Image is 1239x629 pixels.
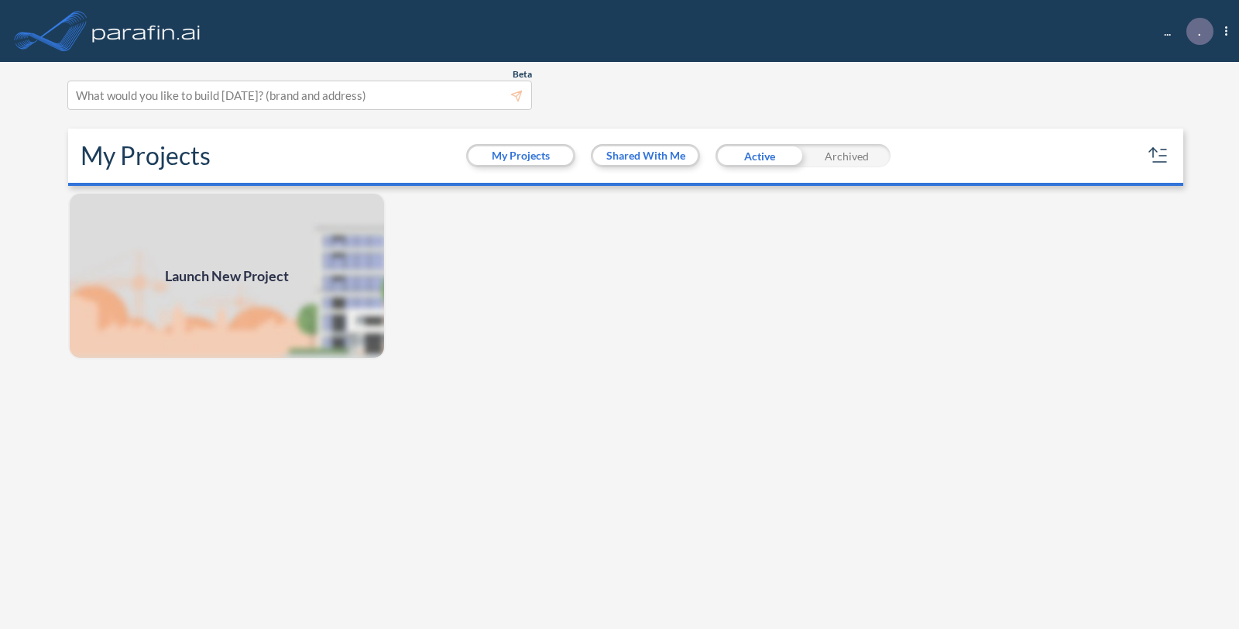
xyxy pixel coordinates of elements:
div: Archived [803,144,891,167]
span: Beta [513,68,532,81]
div: Active [716,144,803,167]
a: Launch New Project [68,192,386,359]
img: logo [89,15,204,46]
button: Shared With Me [593,146,698,165]
button: sort [1146,143,1171,168]
h2: My Projects [81,141,211,170]
span: Launch New Project [165,266,289,287]
div: ... [1141,18,1227,45]
p: . [1198,24,1201,38]
img: add [68,192,386,359]
button: My Projects [468,146,573,165]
